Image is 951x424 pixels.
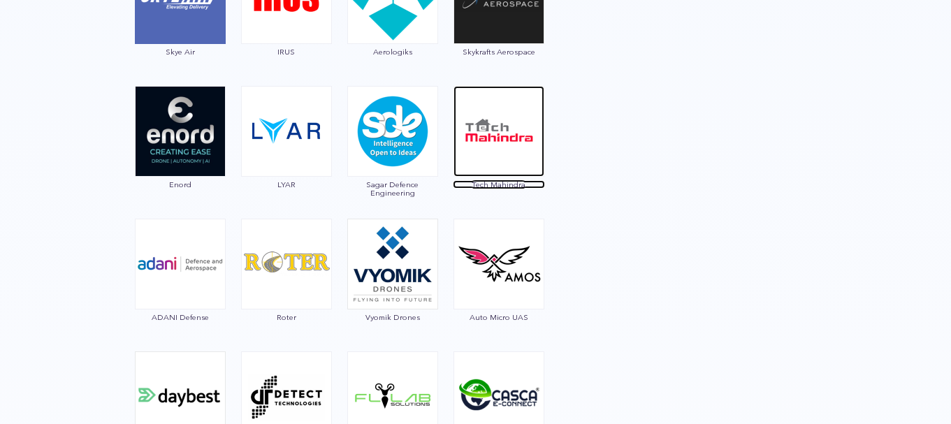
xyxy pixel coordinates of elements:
[453,219,544,309] img: ic_automicro.png
[240,313,333,321] span: Roter
[135,86,226,177] img: ic_enord.png
[347,47,439,56] span: Aerologiks
[347,257,439,321] a: Vyomik Drones
[347,219,438,309] img: ic_vyomik.png
[453,180,545,189] span: Tech Mahindra
[241,86,332,177] img: img_lyar.png
[347,124,439,197] a: Sagar Defence Engineering
[241,219,332,309] img: ic_apiroter.png
[347,180,439,197] span: Sagar Defence Engineering
[134,47,226,56] span: Skye Air
[347,313,439,321] span: Vyomik Drones
[240,124,333,189] a: LYAR
[453,47,545,56] span: Skykrafts Aerospace
[453,86,544,177] img: ic_techmahindra.png
[347,86,438,177] img: ic_sagardefence.png
[134,313,226,321] span: ADANI Defense
[134,180,226,189] span: Enord
[453,257,545,321] a: Auto Micro UAS
[135,219,226,309] img: ic_adanidefence.png
[453,124,545,189] a: Tech Mahindra
[134,257,226,321] a: ADANI Defense
[453,313,545,321] span: Auto Micro UAS
[240,180,333,189] span: LYAR
[134,124,226,189] a: Enord
[240,47,333,56] span: IRUS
